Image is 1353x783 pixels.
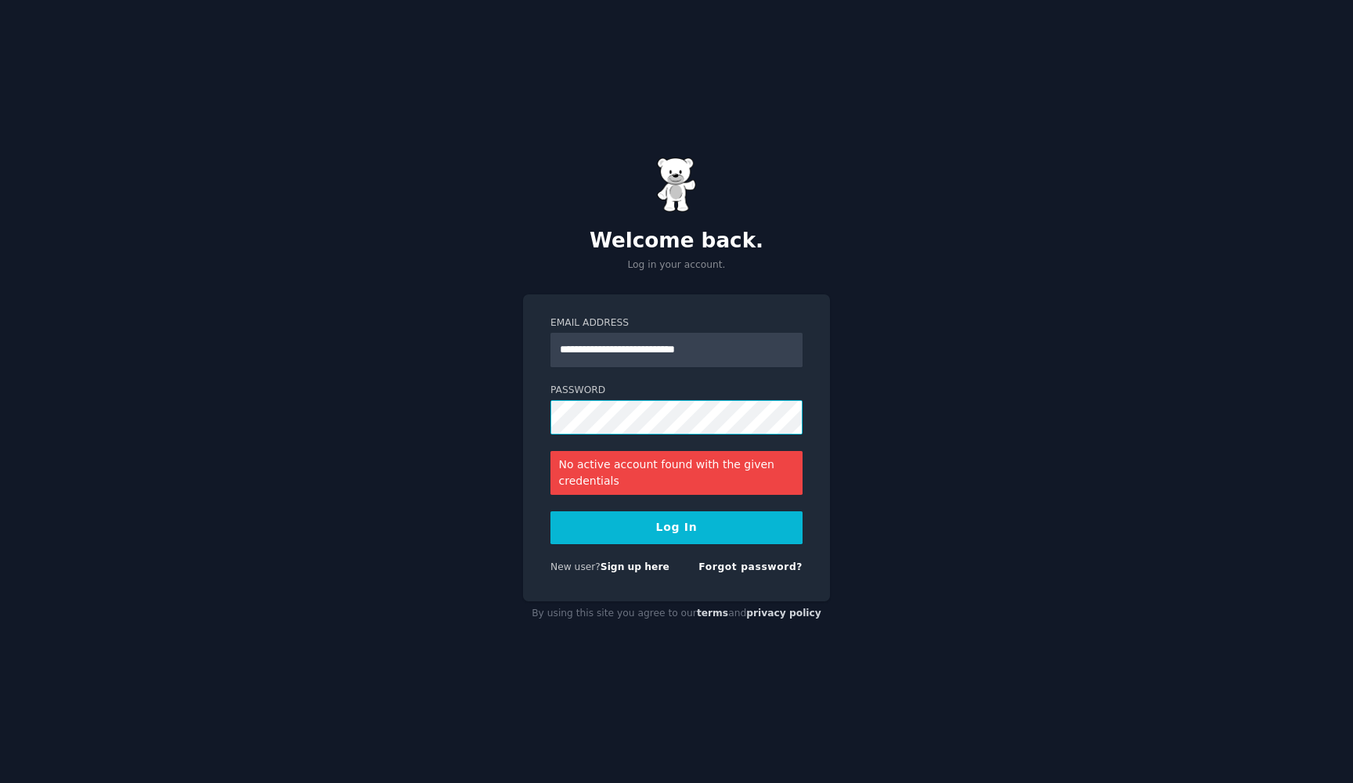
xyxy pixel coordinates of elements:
span: New user? [550,561,601,572]
div: No active account found with the given credentials [550,451,803,495]
h2: Welcome back. [523,229,830,254]
p: Log in your account. [523,258,830,272]
a: terms [697,608,728,619]
div: By using this site you agree to our and [523,601,830,626]
a: privacy policy [746,608,821,619]
label: Password [550,384,803,398]
img: Gummy Bear [657,157,696,212]
a: Forgot password? [698,561,803,572]
label: Email Address [550,316,803,330]
button: Log In [550,511,803,544]
a: Sign up here [601,561,669,572]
